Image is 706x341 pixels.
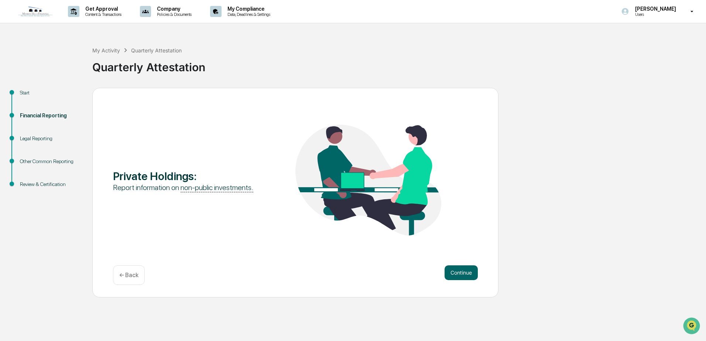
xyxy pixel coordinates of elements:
[222,12,274,17] p: Data, Deadlines & Settings
[4,104,49,117] a: 🔎Data Lookup
[92,55,702,74] div: Quarterly Attestation
[20,180,80,188] div: Review & Certification
[629,6,680,12] p: [PERSON_NAME]
[682,317,702,337] iframe: Open customer support
[92,47,120,54] div: My Activity
[131,47,182,54] div: Quarterly Attestation
[7,15,134,27] p: How can we help?
[79,6,125,12] p: Get Approval
[7,94,13,100] div: 🖐️
[79,12,125,17] p: Content & Transactions
[181,183,253,192] u: non-public investments.
[113,169,259,183] div: Private Holdings :
[15,93,48,100] span: Preclearance
[15,107,47,114] span: Data Lookup
[4,90,51,103] a: 🖐️Preclearance
[20,135,80,142] div: Legal Reporting
[7,108,13,114] div: 🔎
[51,90,95,103] a: 🗄️Attestations
[20,158,80,165] div: Other Common Reporting
[54,94,59,100] div: 🗄️
[18,6,53,17] img: logo
[25,56,121,64] div: Start new chat
[25,64,93,70] div: We're available if you need us!
[113,183,259,192] div: Report information on
[61,93,92,100] span: Attestations
[20,89,80,97] div: Start
[73,125,89,131] span: Pylon
[222,6,274,12] p: My Compliance
[52,125,89,131] a: Powered byPylon
[151,6,195,12] p: Company
[7,56,21,70] img: 1746055101610-c473b297-6a78-478c-a979-82029cc54cd1
[295,125,441,235] img: Private Holdings
[20,112,80,120] div: Financial Reporting
[445,265,478,280] button: Continue
[151,12,195,17] p: Policies & Documents
[629,12,680,17] p: Users
[126,59,134,68] button: Start new chat
[119,272,138,279] p: ← Back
